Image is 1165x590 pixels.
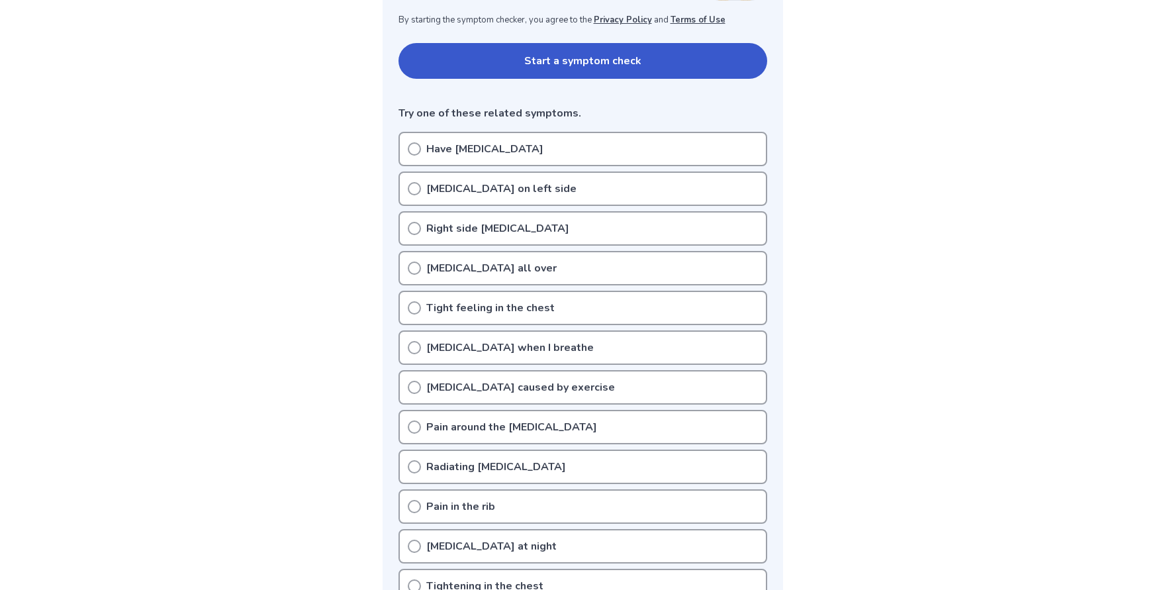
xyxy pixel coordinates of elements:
[398,14,767,27] p: By starting the symptom checker, you agree to the and
[426,300,555,316] p: Tight feeling in the chest
[594,14,652,26] a: Privacy Policy
[398,105,767,121] p: Try one of these related symptoms.
[426,340,594,356] p: [MEDICAL_DATA] when I breathe
[426,141,543,157] p: Have [MEDICAL_DATA]
[426,459,566,475] p: Radiating [MEDICAL_DATA]
[426,260,557,276] p: [MEDICAL_DATA] all over
[426,221,569,236] p: Right side [MEDICAL_DATA]
[426,419,597,435] p: Pain around the [MEDICAL_DATA]
[426,538,557,554] p: [MEDICAL_DATA] at night
[671,14,725,26] a: Terms of Use
[426,499,495,515] p: Pain in the rib
[398,43,767,79] button: Start a symptom check
[426,181,577,197] p: [MEDICAL_DATA] on left side
[426,379,615,395] p: [MEDICAL_DATA] caused by exercise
